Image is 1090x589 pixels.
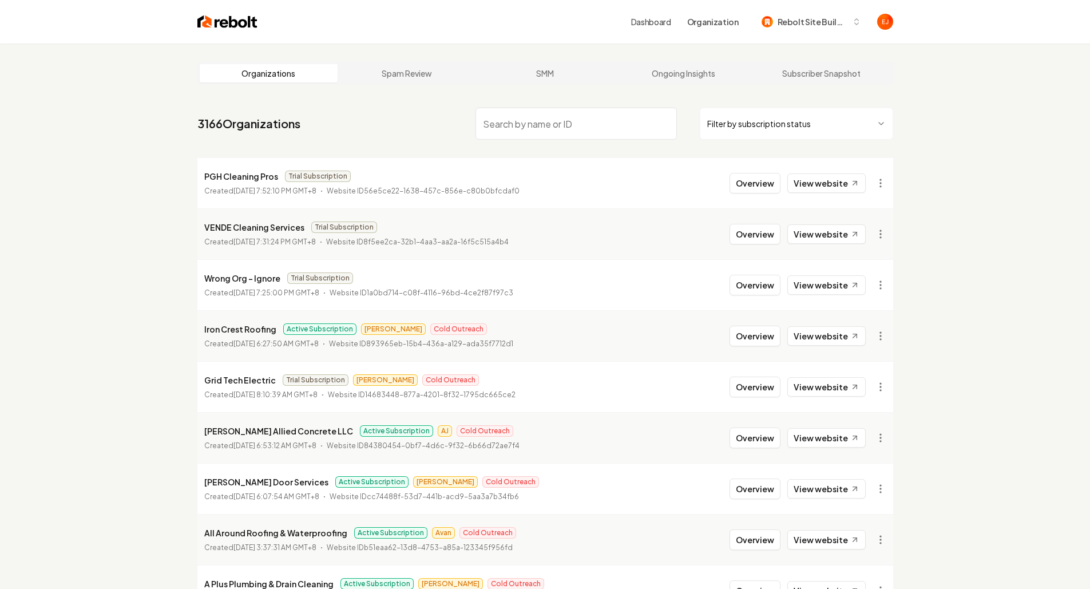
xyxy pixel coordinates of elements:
[233,288,319,297] time: [DATE] 7:25:00 PM GMT+8
[204,271,280,285] p: Wrong Org - Ignore
[233,187,316,195] time: [DATE] 7:52:10 PM GMT+8
[422,374,479,386] span: Cold Outreach
[438,425,452,437] span: AJ
[730,377,780,397] button: Overview
[204,424,353,438] p: [PERSON_NAME] Allied Concrete LLC
[752,64,891,82] a: Subscriber Snapshot
[204,526,347,540] p: All Around Roofing & Waterproofing
[877,14,893,30] button: Open user button
[330,491,519,503] p: Website ID cc74488f-53d7-441b-acd9-5aa3a7b34fb6
[204,287,319,299] p: Created
[482,476,539,488] span: Cold Outreach
[311,222,377,233] span: Trial Subscription
[233,238,316,246] time: [DATE] 7:31:24 PM GMT+8
[204,220,304,234] p: VENDE Cleaning Services
[326,236,509,248] p: Website ID 8f5ee2ca-32b1-4aa3-aa2a-16f5c515a4b4
[730,326,780,346] button: Overview
[787,173,866,193] a: View website
[475,108,677,140] input: Search by name or ID
[204,236,316,248] p: Created
[730,224,780,244] button: Overview
[283,323,356,335] span: Active Subscription
[330,287,513,299] p: Website ID 1a0bd714-c08f-4116-96bd-4ce2f87f97c3
[730,479,780,499] button: Overview
[204,475,328,489] p: [PERSON_NAME] Door Services
[327,185,520,197] p: Website ID 56e5ce22-1638-457c-856e-c80b0bfcdaf0
[200,64,338,82] a: Organizations
[204,185,316,197] p: Created
[353,374,418,386] span: [PERSON_NAME]
[329,338,513,350] p: Website ID 893965eb-15b4-436a-a129-ada35f7712d1
[233,390,318,399] time: [DATE] 8:10:39 AM GMT+8
[459,527,516,539] span: Cold Outreach
[204,440,316,452] p: Created
[327,440,520,452] p: Website ID 84380454-0bf7-4d6c-9f32-6b66d72ae7f4
[413,476,478,488] span: [PERSON_NAME]
[730,428,780,448] button: Overview
[762,16,773,27] img: Rebolt Site Builder
[787,530,866,550] a: View website
[787,224,866,244] a: View website
[730,173,780,193] button: Overview
[631,16,671,27] a: Dashboard
[197,116,300,132] a: 3166Organizations
[730,529,780,550] button: Overview
[233,441,316,450] time: [DATE] 6:53:12 AM GMT+8
[204,322,276,336] p: Iron Crest Roofing
[197,14,257,30] img: Rebolt Logo
[204,338,319,350] p: Created
[730,275,780,295] button: Overview
[361,323,426,335] span: [PERSON_NAME]
[204,373,276,387] p: Grid Tech Electric
[430,323,487,335] span: Cold Outreach
[787,479,866,499] a: View website
[285,171,351,182] span: Trial Subscription
[360,425,433,437] span: Active Subscription
[457,425,513,437] span: Cold Outreach
[614,64,752,82] a: Ongoing Insights
[787,275,866,295] a: View website
[204,389,318,401] p: Created
[204,542,316,554] p: Created
[328,389,516,401] p: Website ID 14683448-877a-4201-8f32-1795dc665ce2
[338,64,476,82] a: Spam Review
[283,374,348,386] span: Trial Subscription
[787,428,866,448] a: View website
[778,16,847,28] span: Rebolt Site Builder
[877,14,893,30] img: Eduard Joers
[204,169,278,183] p: PGH Cleaning Pros
[233,492,319,501] time: [DATE] 6:07:54 AM GMT+8
[327,542,513,554] p: Website ID b51eaa62-13d8-4753-a85a-123345f956fd
[787,326,866,346] a: View website
[354,527,427,539] span: Active Subscription
[335,476,409,488] span: Active Subscription
[233,543,316,552] time: [DATE] 3:37:31 AM GMT+8
[287,272,353,284] span: Trial Subscription
[233,339,319,348] time: [DATE] 6:27:50 AM GMT+8
[787,377,866,397] a: View website
[432,527,455,539] span: Avan
[204,491,319,503] p: Created
[680,11,746,32] button: Organization
[476,64,615,82] a: SMM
